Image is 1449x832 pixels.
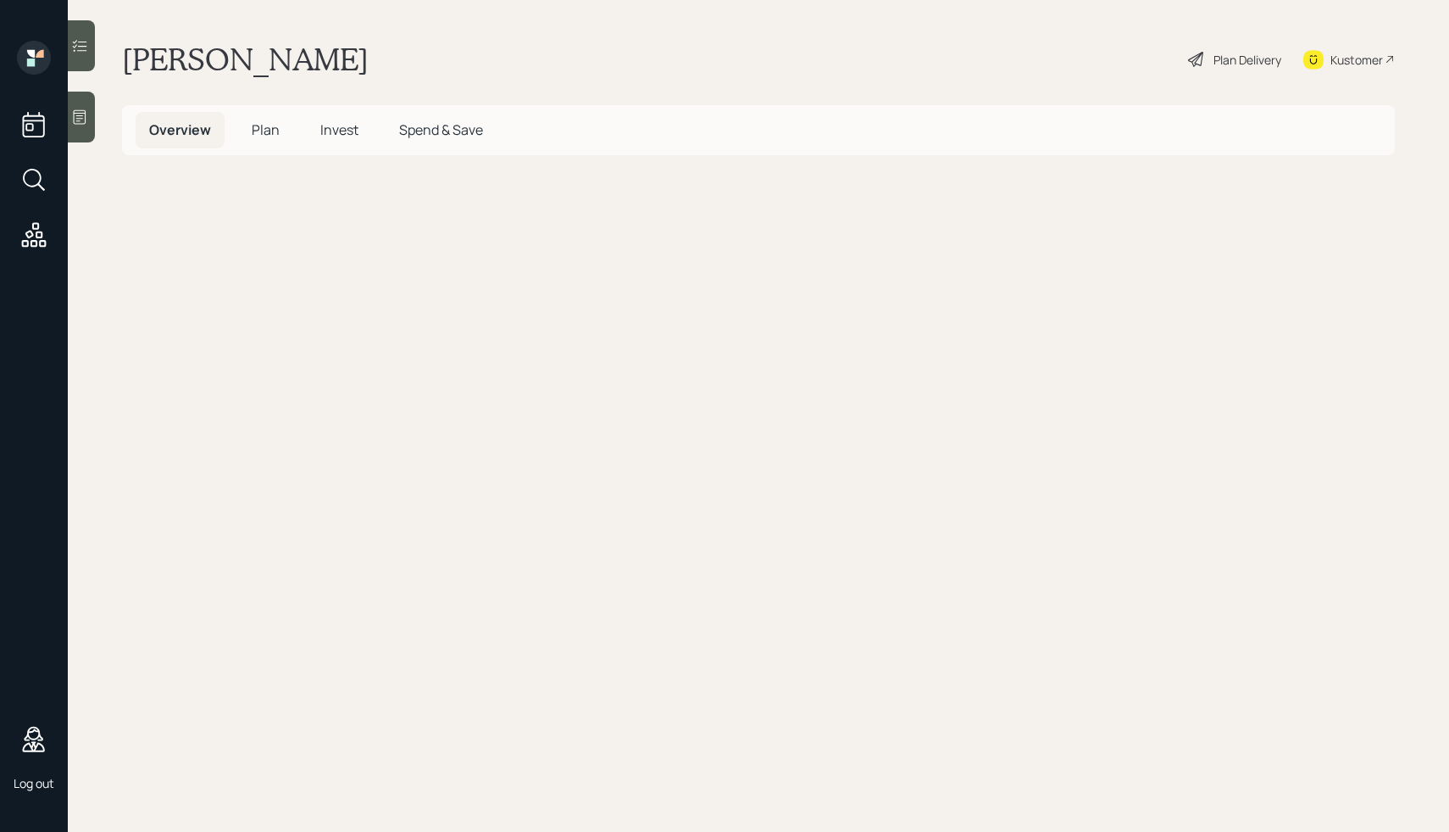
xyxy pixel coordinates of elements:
[320,120,358,139] span: Invest
[149,120,211,139] span: Overview
[122,41,369,78] h1: [PERSON_NAME]
[252,120,280,139] span: Plan
[399,120,483,139] span: Spend & Save
[1330,51,1383,69] div: Kustomer
[14,775,54,791] div: Log out
[1213,51,1281,69] div: Plan Delivery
